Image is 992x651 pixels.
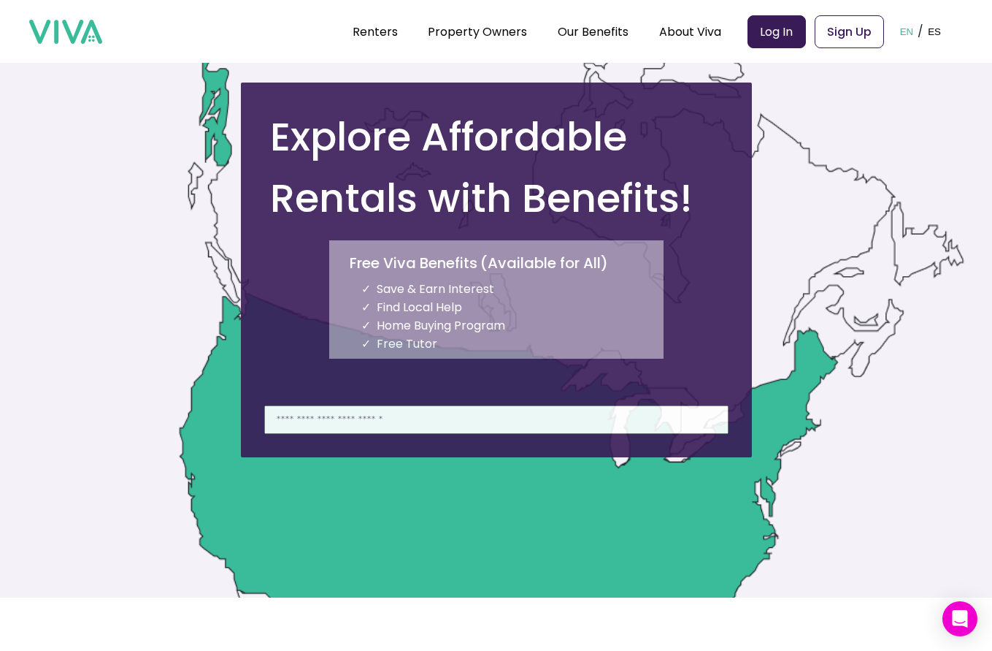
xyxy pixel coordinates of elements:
a: Log In [747,15,806,48]
p: Free Viva Benefits [350,253,477,273]
li: Home Buying Program [361,316,664,335]
li: Find Local Help [361,298,664,316]
div: About Viva [659,13,721,50]
a: Property Owners [428,23,527,40]
div: Our Benefits [558,13,628,50]
p: / [918,20,923,42]
button: EN [896,9,918,54]
li: Free Tutor [361,335,664,353]
li: Save & Earn Interest [361,280,664,298]
img: viva [29,20,102,45]
a: Renters [353,23,398,40]
h1: Explore Affordable Rentals with Benefits! [270,106,728,229]
div: Open Intercom Messenger [942,601,977,636]
a: Sign Up [815,15,884,48]
p: ( Available for All ) [480,253,608,273]
button: ES [923,9,945,54]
